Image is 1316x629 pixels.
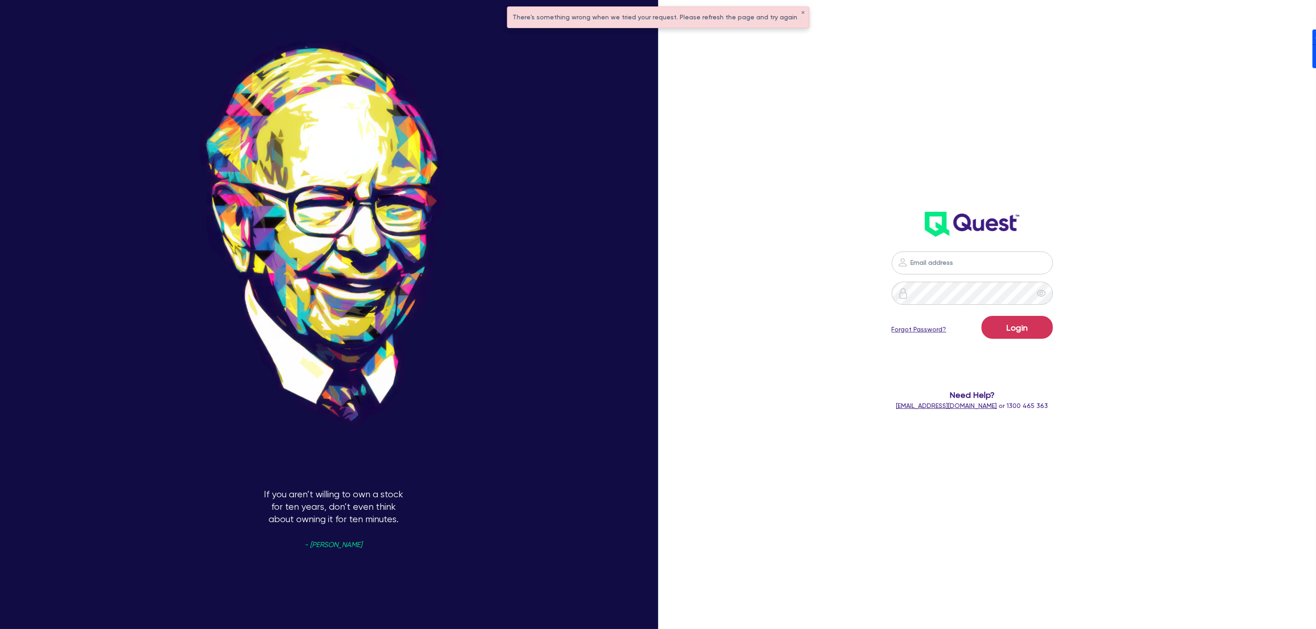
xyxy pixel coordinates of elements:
[982,316,1053,339] button: Login
[896,402,1048,409] span: or 1300 465 363
[898,288,909,299] img: icon-password
[892,251,1053,274] input: Email address
[801,11,805,15] button: ✕
[897,257,908,268] img: icon-password
[925,212,1019,237] img: wH2k97JdezQIQAAAABJRU5ErkJggg==
[508,7,809,28] div: There's something wrong when we tried your request. Please refresh the page and try again
[788,389,1156,401] span: Need Help?
[896,402,997,409] a: [EMAIL_ADDRESS][DOMAIN_NAME]
[892,325,947,334] a: Forgot Password?
[1037,289,1046,298] span: eye
[304,542,362,548] span: - [PERSON_NAME]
